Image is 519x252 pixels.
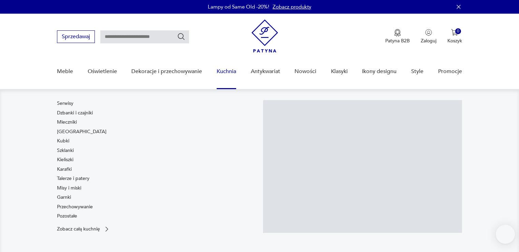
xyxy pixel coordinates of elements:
[425,29,432,36] img: Ikonka użytkownika
[57,213,77,220] a: Pozostałe
[57,166,72,173] a: Karafki
[57,128,106,135] a: [GEOGRAPHIC_DATA]
[57,119,77,126] a: Mleczniki
[294,58,316,85] a: Nowości
[57,194,71,201] a: Garnki
[251,19,278,53] img: Patyna - sklep z meblami i dekoracjami vintage
[57,185,81,192] a: Misy i miski
[447,29,462,44] button: 0Koszyk
[411,58,423,85] a: Style
[57,175,89,182] a: Talerze i patery
[57,156,73,163] a: Kieliszki
[273,3,311,10] a: Zobacz produkty
[208,3,269,10] p: Lampy od Same Old -20%!
[57,138,69,144] a: Kubki
[251,58,280,85] a: Antykwariat
[57,147,74,154] a: Szklanki
[177,32,185,41] button: Szukaj
[331,58,348,85] a: Klasyki
[438,58,462,85] a: Promocje
[57,35,95,40] a: Sprzedawaj
[455,28,461,34] div: 0
[447,38,462,44] p: Koszyk
[131,58,202,85] a: Dekoracje i przechowywanie
[362,58,397,85] a: Ikony designu
[385,38,410,44] p: Patyna B2B
[57,30,95,43] button: Sprzedawaj
[217,58,236,85] a: Kuchnia
[421,29,436,44] button: Zaloguj
[57,226,110,233] a: Zobacz całą kuchnię
[394,29,401,37] img: Ikona medalu
[88,58,117,85] a: Oświetlenie
[57,100,73,107] a: Serwisy
[57,227,100,231] p: Zobacz całą kuchnię
[385,29,410,44] a: Ikona medaluPatyna B2B
[496,225,515,244] iframe: Smartsupp widget button
[421,38,436,44] p: Zaloguj
[57,204,93,210] a: Przechowywanie
[385,29,410,44] button: Patyna B2B
[57,58,73,85] a: Meble
[451,29,458,36] img: Ikona koszyka
[57,110,93,116] a: Dzbanki i czajniki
